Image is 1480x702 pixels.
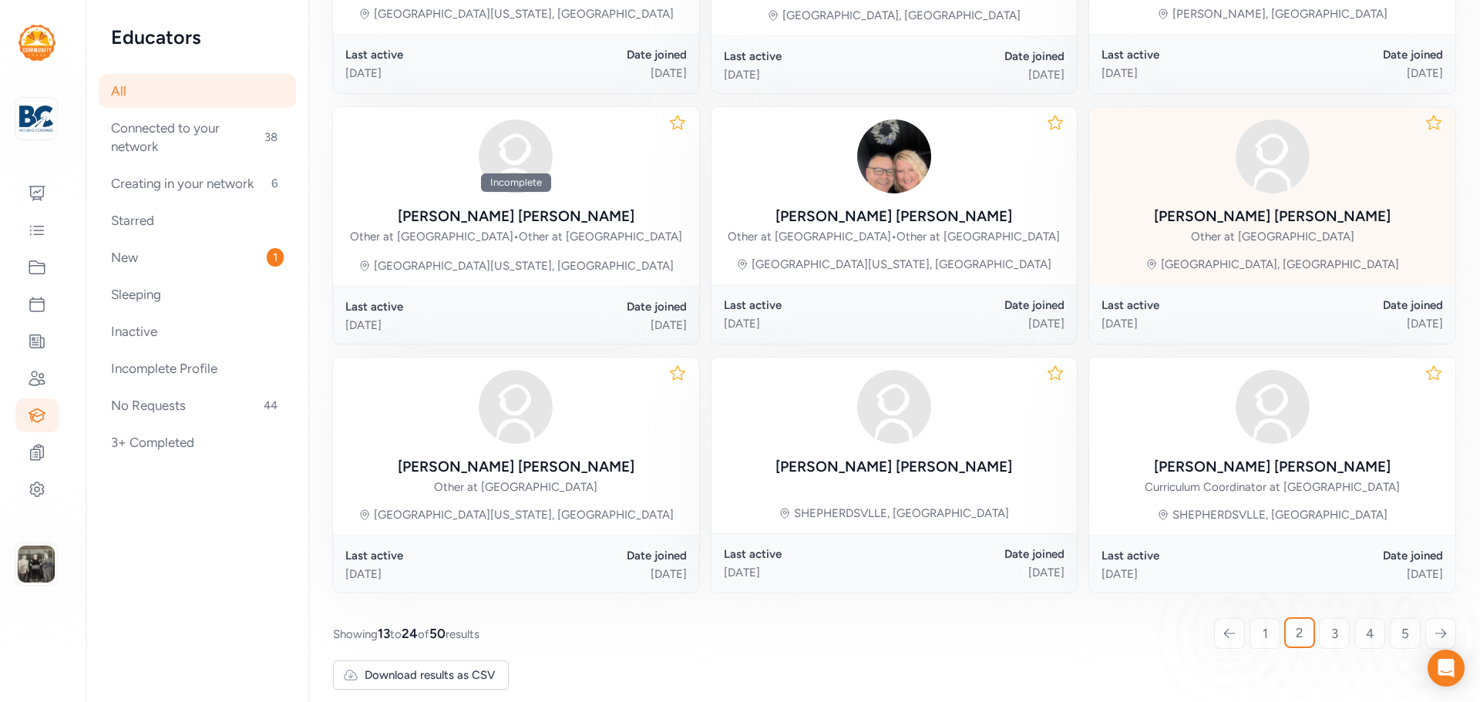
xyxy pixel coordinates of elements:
[724,49,894,64] div: Last active
[99,203,296,237] div: Starred
[1354,618,1385,649] a: 4
[516,47,686,62] div: Date joined
[894,297,1065,313] div: Date joined
[99,351,296,385] div: Incomplete Profile
[752,257,1051,272] div: [GEOGRAPHIC_DATA][US_STATE], [GEOGRAPHIC_DATA]
[1161,257,1399,272] div: [GEOGRAPHIC_DATA], [GEOGRAPHIC_DATA]
[374,258,674,274] div: [GEOGRAPHIC_DATA][US_STATE], [GEOGRAPHIC_DATA]
[345,548,516,563] div: Last active
[857,119,931,193] img: U9djZHwEQzyfkFydwgzm
[894,565,1065,580] div: [DATE]
[267,248,284,267] span: 1
[1191,229,1354,244] div: Other at [GEOGRAPHIC_DATA]
[99,425,296,459] div: 3+ Completed
[345,299,516,314] div: Last active
[1102,566,1272,582] div: [DATE]
[350,229,682,244] div: Other at [GEOGRAPHIC_DATA] Other at [GEOGRAPHIC_DATA]
[257,396,284,415] span: 44
[724,67,894,82] div: [DATE]
[99,166,296,200] div: Creating in your network
[775,206,1012,227] div: [PERSON_NAME] [PERSON_NAME]
[481,173,551,192] div: Incomplete
[857,370,931,444] img: avatar38fbb18c.svg
[1102,47,1272,62] div: Last active
[513,230,519,244] span: •
[775,456,1012,478] div: [PERSON_NAME] [PERSON_NAME]
[1250,618,1280,649] a: 1
[479,370,553,444] img: avatar38fbb18c.svg
[265,174,284,193] span: 6
[99,314,296,348] div: Inactive
[724,297,894,313] div: Last active
[1273,566,1443,582] div: [DATE]
[1331,624,1338,643] span: 3
[1172,507,1387,522] div: SHEPHERDSVLLE, [GEOGRAPHIC_DATA]
[1273,316,1443,331] div: [DATE]
[99,111,296,163] div: Connected to your network
[99,388,296,422] div: No Requests
[516,566,686,582] div: [DATE]
[345,47,516,62] div: Last active
[894,546,1065,562] div: Date joined
[1154,206,1391,227] div: [PERSON_NAME] [PERSON_NAME]
[1273,47,1443,62] div: Date joined
[18,25,55,61] img: logo
[1390,618,1421,649] a: 5
[99,240,296,274] div: New
[1319,618,1350,649] a: 3
[1273,297,1443,313] div: Date joined
[1154,456,1391,478] div: [PERSON_NAME] [PERSON_NAME]
[378,626,390,641] span: 13
[1145,479,1400,495] div: Curriculum Coordinator at [GEOGRAPHIC_DATA]
[258,128,284,146] span: 38
[724,316,894,331] div: [DATE]
[1366,624,1374,643] span: 4
[1296,623,1303,642] span: 2
[333,624,479,643] span: Showing to of results
[374,507,674,522] div: [GEOGRAPHIC_DATA][US_STATE], [GEOGRAPHIC_DATA]
[402,626,418,641] span: 24
[1172,6,1387,22] div: [PERSON_NAME], [GEOGRAPHIC_DATA]
[1273,548,1443,563] div: Date joined
[19,102,53,136] img: logo
[398,456,634,478] div: [PERSON_NAME] [PERSON_NAME]
[1401,624,1409,643] span: 5
[333,660,509,690] button: Download results as CSV
[365,667,496,683] span: Download results as CSV
[429,626,446,641] span: 50
[1102,316,1272,331] div: [DATE]
[374,6,674,22] div: [GEOGRAPHIC_DATA][US_STATE], [GEOGRAPHIC_DATA]
[516,548,686,563] div: Date joined
[894,49,1065,64] div: Date joined
[345,566,516,582] div: [DATE]
[398,206,634,227] div: [PERSON_NAME] [PERSON_NAME]
[479,119,553,193] img: avatar38fbb18c.svg
[782,8,1021,23] div: [GEOGRAPHIC_DATA], [GEOGRAPHIC_DATA]
[516,317,686,333] div: [DATE]
[728,229,1060,244] div: Other at [GEOGRAPHIC_DATA] Other at [GEOGRAPHIC_DATA]
[99,74,296,108] div: All
[724,546,894,562] div: Last active
[1428,650,1465,687] div: Open Intercom Messenger
[1102,548,1272,563] div: Last active
[434,479,597,495] div: Other at [GEOGRAPHIC_DATA]
[894,67,1065,82] div: [DATE]
[724,565,894,580] div: [DATE]
[1102,65,1272,81] div: [DATE]
[345,317,516,333] div: [DATE]
[1263,624,1268,643] span: 1
[894,316,1065,331] div: [DATE]
[99,277,296,311] div: Sleeping
[1236,370,1310,444] img: avatar38fbb18c.svg
[794,506,1009,521] div: SHEPHERDSVLLE, [GEOGRAPHIC_DATA]
[345,65,516,81] div: [DATE]
[516,299,686,314] div: Date joined
[516,65,686,81] div: [DATE]
[1102,297,1272,313] div: Last active
[111,25,284,49] h2: Educators
[1273,65,1443,81] div: [DATE]
[1236,119,1310,193] img: avatar38fbb18c.svg
[891,230,896,244] span: •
